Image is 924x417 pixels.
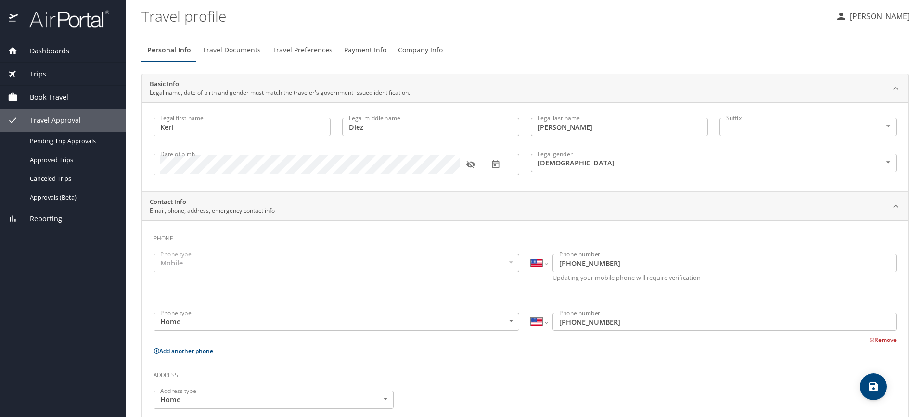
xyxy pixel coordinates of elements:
img: icon-airportal.png [9,10,19,28]
div: Home [154,313,519,331]
span: Reporting [18,214,62,224]
div: Profile [141,38,909,62]
span: Book Travel [18,92,68,102]
h3: Address [154,365,897,381]
p: Updating your mobile phone will require verification [552,275,897,281]
span: Approvals (Beta) [30,193,115,202]
div: Mobile [154,254,519,272]
span: Pending Trip Approvals [30,137,115,146]
p: [PERSON_NAME] [847,11,910,22]
h2: Basic Info [150,79,410,89]
span: Travel Preferences [272,44,333,56]
button: Remove [869,336,897,344]
span: Company Info [398,44,443,56]
span: Dashboards [18,46,69,56]
span: Approved Trips [30,155,115,164]
span: Travel Approval [18,115,81,126]
p: Legal name, date of birth and gender must match the traveler's government-issued identification. [150,88,410,97]
div: ​ [719,118,897,136]
button: Add another phone [154,347,213,355]
div: [DEMOGRAPHIC_DATA] [531,154,897,172]
p: Email, phone, address, emergency contact info [150,206,275,215]
span: Personal Info [147,44,191,56]
button: [PERSON_NAME] [832,8,913,25]
button: save [860,373,887,400]
h1: Travel profile [141,1,828,31]
img: airportal-logo.png [19,10,109,28]
div: Basic InfoLegal name, date of birth and gender must match the traveler's government-issued identi... [142,102,908,191]
div: Basic InfoLegal name, date of birth and gender must match the traveler's government-issued identi... [142,74,908,103]
span: Travel Documents [203,44,261,56]
div: Home [154,391,394,409]
h3: Phone [154,228,897,244]
span: Trips [18,69,46,79]
div: Contact InfoEmail, phone, address, emergency contact info [142,192,908,221]
span: Payment Info [344,44,386,56]
span: Canceled Trips [30,174,115,183]
h2: Contact Info [150,197,275,207]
